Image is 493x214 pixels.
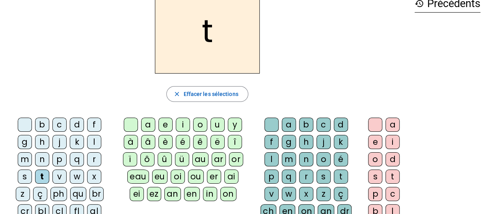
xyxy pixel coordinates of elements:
[212,152,226,166] div: ar
[334,118,348,132] div: d
[33,187,47,201] div: ç
[282,170,296,184] div: q
[334,135,348,149] div: k
[184,187,200,201] div: en
[70,118,84,132] div: d
[70,135,84,149] div: k
[35,152,49,166] div: n
[70,152,84,166] div: q
[299,135,313,149] div: h
[141,118,155,132] div: a
[158,118,173,132] div: e
[282,187,296,201] div: w
[176,118,190,132] div: i
[87,152,101,166] div: r
[334,152,348,166] div: é
[140,152,154,166] div: ô
[368,152,382,166] div: o
[210,118,225,132] div: u
[175,152,189,166] div: ü
[52,135,67,149] div: j
[385,187,400,201] div: c
[130,187,144,201] div: ei
[316,135,331,149] div: j
[123,152,137,166] div: ï
[316,170,331,184] div: s
[87,118,101,132] div: f
[385,118,400,132] div: a
[52,152,67,166] div: p
[52,170,67,184] div: v
[264,152,279,166] div: l
[35,118,49,132] div: b
[192,152,208,166] div: au
[89,187,104,201] div: br
[368,187,382,201] div: p
[264,170,279,184] div: p
[334,187,348,201] div: ç
[87,170,101,184] div: x
[264,135,279,149] div: f
[127,170,149,184] div: eau
[171,170,185,184] div: oi
[16,187,30,201] div: z
[18,170,32,184] div: s
[152,170,167,184] div: eu
[220,187,236,201] div: on
[173,90,180,98] mat-icon: close
[141,135,155,149] div: â
[385,152,400,166] div: d
[18,152,32,166] div: m
[385,170,400,184] div: t
[193,135,207,149] div: ê
[52,118,67,132] div: c
[368,170,382,184] div: s
[158,152,172,166] div: û
[207,170,221,184] div: er
[368,135,382,149] div: e
[299,170,313,184] div: r
[299,187,313,201] div: x
[282,152,296,166] div: m
[164,187,181,201] div: an
[87,135,101,149] div: l
[193,118,207,132] div: o
[176,135,190,149] div: é
[229,152,243,166] div: or
[224,170,238,184] div: ai
[35,170,49,184] div: t
[334,170,348,184] div: t
[316,187,331,201] div: z
[147,187,161,201] div: ez
[203,187,217,201] div: in
[228,135,242,149] div: î
[18,135,32,149] div: g
[282,135,296,149] div: g
[299,152,313,166] div: n
[70,187,86,201] div: qu
[188,170,204,184] div: ou
[316,118,331,132] div: c
[316,152,331,166] div: o
[210,135,225,149] div: ë
[35,135,49,149] div: h
[166,86,248,102] button: Effacer les sélections
[183,89,238,99] span: Effacer les sélections
[158,135,173,149] div: è
[264,187,279,201] div: v
[50,187,67,201] div: ph
[282,118,296,132] div: a
[228,118,242,132] div: y
[299,118,313,132] div: b
[70,170,84,184] div: w
[385,135,400,149] div: i
[124,135,138,149] div: à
